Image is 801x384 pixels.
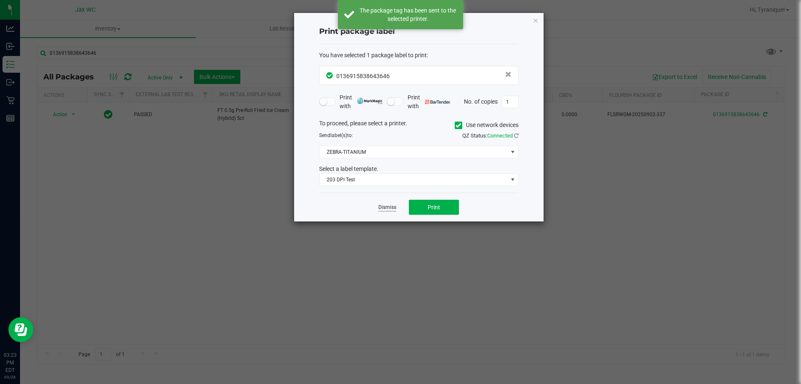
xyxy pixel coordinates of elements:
span: No. of copies [464,98,498,104]
span: Connected [487,132,513,139]
div: : [319,51,519,60]
span: In Sync [326,71,334,80]
button: Print [409,200,459,215]
span: 0136915838643646 [336,73,390,79]
img: mark_magic_cybra.png [357,98,383,104]
div: To proceed, please select a printer. [313,119,525,132]
span: Print with [340,93,383,111]
span: 203 DPI Test [320,174,508,186]
span: label(s) [330,132,347,138]
span: Send to: [319,132,353,138]
span: You have selected 1 package label to print [319,52,427,58]
div: The package tag has been sent to the selected printer. [359,6,457,23]
h4: Print package label [319,26,519,37]
span: Print [428,204,440,211]
span: QZ Status: [462,132,519,139]
iframe: Resource center [8,317,33,342]
label: Use network devices [455,121,519,130]
span: ZEBRA-TITANIUM [320,146,508,158]
div: Select a label template. [313,165,525,173]
img: bartender.png [425,100,451,104]
a: Dismiss [378,204,396,211]
span: Print with [408,93,451,111]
